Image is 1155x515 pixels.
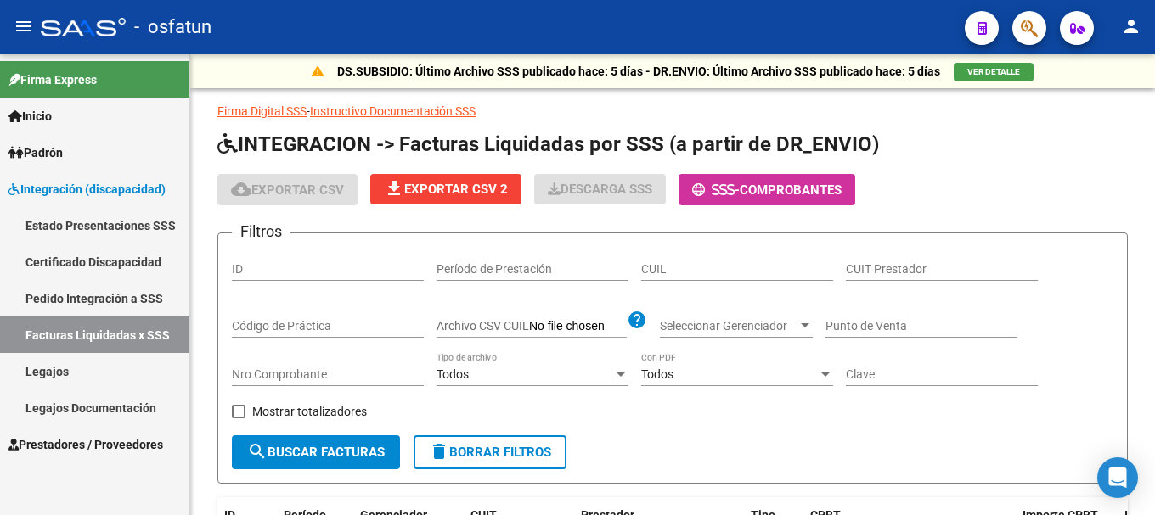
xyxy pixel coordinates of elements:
button: Exportar CSV 2 [370,174,521,204]
button: Borrar Filtros [414,435,566,469]
mat-icon: menu [14,16,34,36]
p: - [217,102,1128,120]
span: Todos [437,367,469,381]
mat-icon: delete [429,441,449,462]
span: Integración (discapacidad) [8,180,166,199]
mat-icon: person [1121,16,1141,36]
span: INTEGRACION -> Facturas Liquidadas por SSS (a partir de DR_ENVIO) [217,132,879,156]
span: - [692,182,740,198]
span: Seleccionar Gerenciador [660,319,797,333]
button: Descarga SSS [534,174,666,204]
button: Buscar Facturas [232,435,400,469]
h3: Filtros [232,220,290,244]
span: Exportar CSV [231,182,344,198]
span: Buscar Facturas [247,445,385,460]
mat-icon: help [627,310,647,330]
span: Borrar Filtros [429,445,551,460]
span: Mostrar totalizadores [252,401,367,422]
mat-icon: file_download [384,178,404,199]
a: Instructivo Documentación SSS [310,104,476,118]
button: VER DETALLE [954,63,1034,81]
span: Firma Express [8,70,97,89]
mat-icon: cloud_download [231,179,251,199]
span: Todos [641,367,673,381]
p: DS.SUBSIDIO: Último Archivo SSS publicado hace: 5 días - DR.ENVIO: Último Archivo SSS publicado h... [337,62,940,81]
span: Archivo CSV CUIL [437,319,529,333]
button: -Comprobantes [679,174,855,205]
app-download-masive: Descarga masiva de comprobantes (adjuntos) [534,174,666,205]
span: Inicio [8,107,52,126]
mat-icon: search [247,441,268,462]
span: Comprobantes [740,182,842,198]
a: Firma Digital SSS [217,104,307,118]
button: Exportar CSV [217,174,358,205]
span: Padrón [8,143,63,162]
span: Exportar CSV 2 [384,182,508,197]
div: Open Intercom Messenger [1097,457,1138,498]
span: VER DETALLE [967,67,1020,76]
span: Descarga SSS [548,182,652,197]
input: Archivo CSV CUIL [529,319,627,334]
span: Prestadores / Proveedores [8,435,163,454]
span: - osfatun [134,8,211,46]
